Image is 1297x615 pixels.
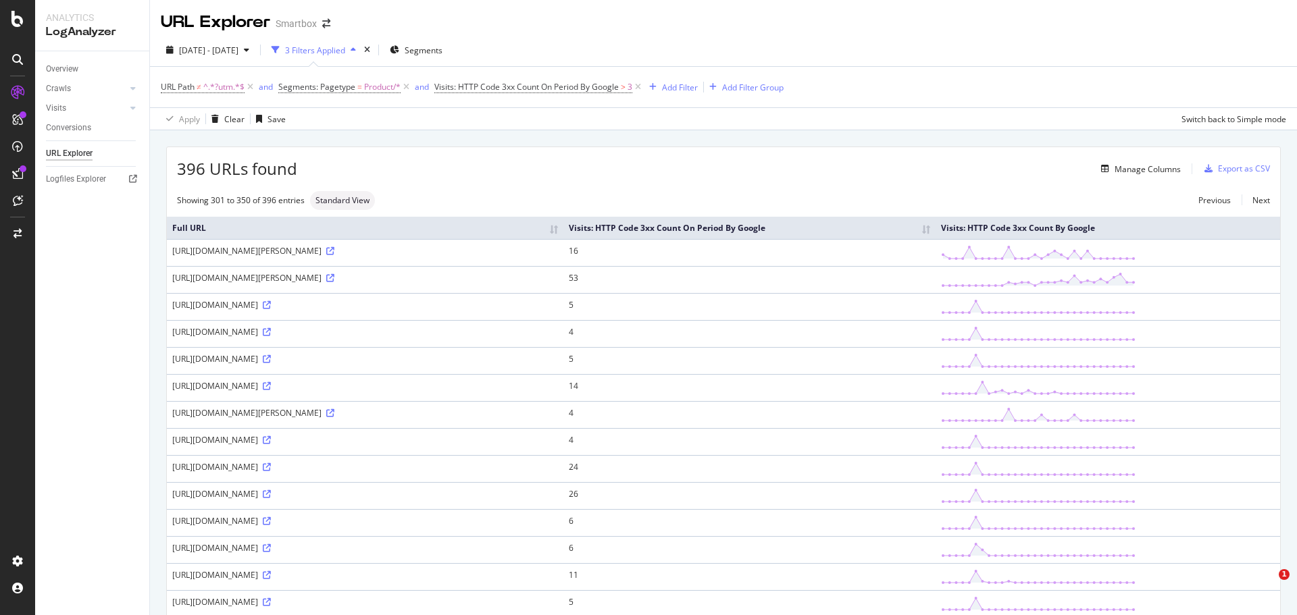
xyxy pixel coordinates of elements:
[161,11,270,34] div: URL Explorer
[563,347,936,374] td: 5
[621,81,626,92] span: >
[46,172,140,186] a: Logfiles Explorer
[172,434,558,446] div: [URL][DOMAIN_NAME]
[46,121,140,135] a: Conversions
[46,172,106,186] div: Logfiles Explorer
[662,82,698,93] div: Add Filter
[172,596,558,608] div: [URL][DOMAIN_NAME]
[285,45,345,56] div: 3 Filters Applied
[936,217,1280,239] th: Visits: HTTP Code 3xx Count By Google
[310,191,375,210] div: neutral label
[268,113,286,125] div: Save
[172,407,558,419] div: [URL][DOMAIN_NAME][PERSON_NAME]
[563,217,936,239] th: Visits: HTTP Code 3xx Count On Period By Google: activate to sort column ascending
[46,146,140,161] a: URL Explorer
[177,157,297,180] span: 396 URLs found
[197,81,201,92] span: ≠
[357,81,362,92] span: =
[179,113,200,125] div: Apply
[251,108,286,130] button: Save
[722,82,784,93] div: Add Filter Group
[563,320,936,347] td: 4
[276,17,317,30] div: Smartbox
[384,39,448,61] button: Segments
[563,401,936,428] td: 4
[405,45,442,56] span: Segments
[172,380,558,392] div: [URL][DOMAIN_NAME]
[161,39,255,61] button: [DATE] - [DATE]
[278,81,355,92] span: Segments: Pagetype
[172,353,558,365] div: [URL][DOMAIN_NAME]
[172,515,558,527] div: [URL][DOMAIN_NAME]
[434,81,619,92] span: Visits: HTTP Code 3xx Count On Period By Google
[46,82,126,96] a: Crawls
[259,81,273,92] div: and
[644,79,698,95] button: Add Filter
[46,62,140,76] a: Overview
[46,146,93,161] div: URL Explorer
[172,299,558,311] div: [URL][DOMAIN_NAME]
[563,374,936,401] td: 14
[415,81,429,92] div: and
[361,43,373,57] div: times
[161,81,195,92] span: URL Path
[167,217,563,239] th: Full URL: activate to sort column ascending
[172,542,558,554] div: [URL][DOMAIN_NAME]
[46,121,91,135] div: Conversions
[563,536,936,563] td: 6
[179,45,238,56] span: [DATE] - [DATE]
[563,428,936,455] td: 4
[224,113,245,125] div: Clear
[563,482,936,509] td: 26
[315,196,370,205] span: Standard View
[1218,163,1270,174] div: Export as CSV
[563,266,936,293] td: 53
[46,62,78,76] div: Overview
[206,108,245,130] button: Clear
[177,194,305,206] div: Showing 301 to 350 of 396 entries
[172,488,558,500] div: [URL][DOMAIN_NAME]
[1279,569,1290,580] span: 1
[563,509,936,536] td: 6
[46,82,71,96] div: Crawls
[1199,158,1270,180] button: Export as CSV
[1181,113,1286,125] div: Switch back to Simple mode
[563,455,936,482] td: 24
[172,461,558,473] div: [URL][DOMAIN_NAME]
[628,78,632,97] span: 3
[1176,108,1286,130] button: Switch back to Simple mode
[563,239,936,266] td: 16
[172,272,558,284] div: [URL][DOMAIN_NAME][PERSON_NAME]
[266,39,361,61] button: 3 Filters Applied
[172,245,558,257] div: [URL][DOMAIN_NAME][PERSON_NAME]
[172,326,558,338] div: [URL][DOMAIN_NAME]
[46,101,66,115] div: Visits
[704,79,784,95] button: Add Filter Group
[1115,163,1181,175] div: Manage Columns
[46,11,138,24] div: Analytics
[322,19,330,28] div: arrow-right-arrow-left
[1188,190,1242,210] a: Previous
[415,80,429,93] button: and
[1251,569,1283,601] iframe: Intercom live chat
[259,80,273,93] button: and
[1096,161,1181,177] button: Manage Columns
[46,24,138,40] div: LogAnalyzer
[172,569,558,581] div: [URL][DOMAIN_NAME]
[161,108,200,130] button: Apply
[563,563,936,590] td: 11
[364,78,401,97] span: Product/*
[1242,190,1270,210] a: Next
[46,101,126,115] a: Visits
[563,293,936,320] td: 5
[203,78,245,97] span: ^.*?utm.*$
